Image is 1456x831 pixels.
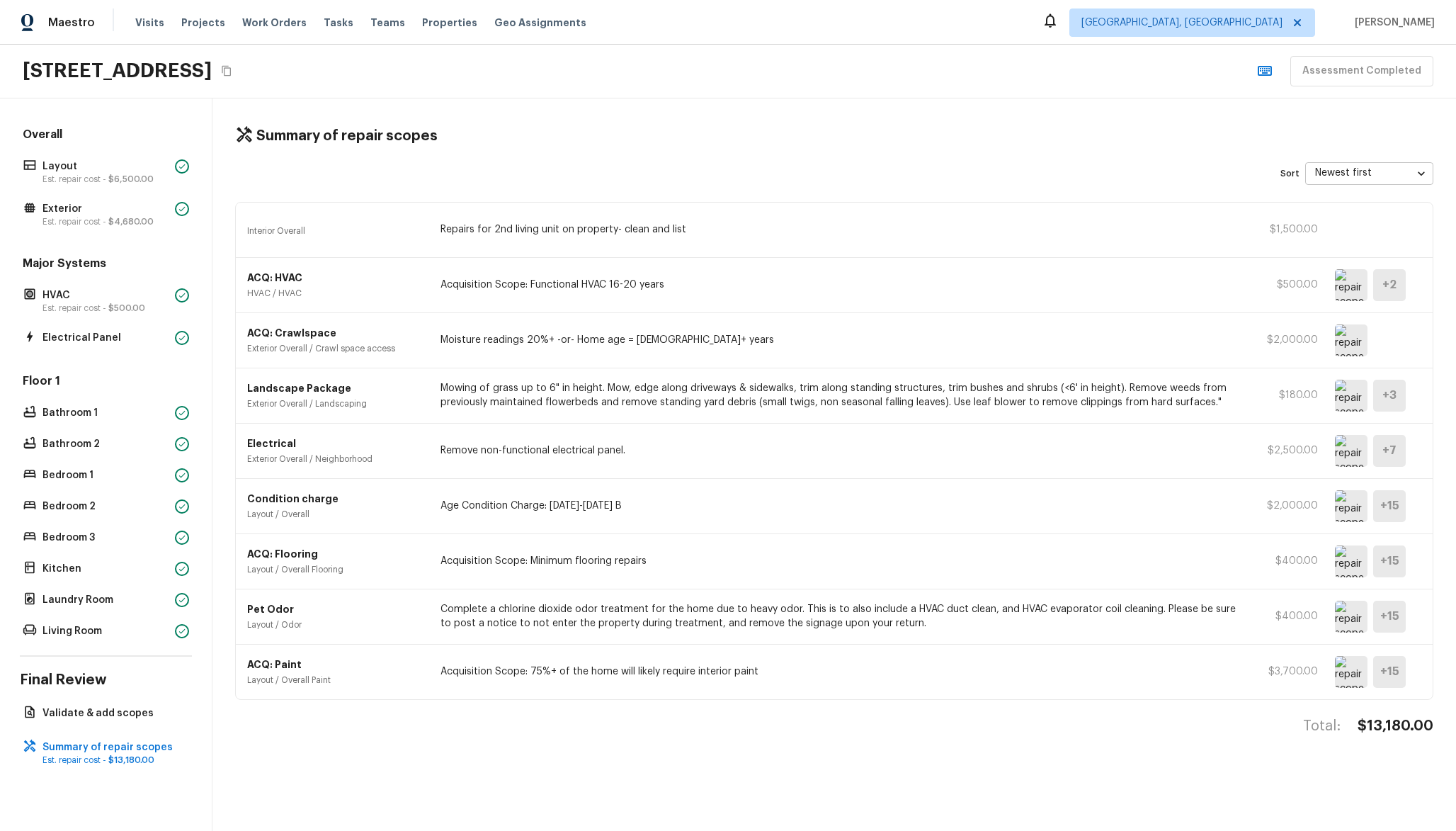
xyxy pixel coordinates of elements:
span: Geo Assignments [494,16,586,30]
p: $3,700.00 [1254,665,1318,679]
p: Pet Odor [247,602,423,616]
span: Tasks [324,18,353,28]
div: Newest first [1305,154,1433,192]
h4: Total: [1303,717,1341,735]
p: ACQ: Flooring [247,547,423,561]
span: Properties [422,16,477,30]
img: repair scope asset [1335,656,1367,688]
p: HVAC [42,288,169,303]
p: Acquisition Scope: Functional HVAC 16-20 years [440,278,1237,292]
h5: + 15 [1380,664,1399,679]
img: repair scope asset [1335,601,1367,633]
h5: Floor 1 [20,373,192,392]
p: ACQ: Crawlspace [247,326,423,340]
p: HVAC / HVAC [247,288,423,299]
p: Exterior Overall / Neighborhood [247,453,423,465]
p: Est. repair cost - [42,303,169,314]
p: Layout / Overall Paint [247,674,423,686]
p: Laundry Room [42,593,169,607]
p: Validate & add scopes [42,706,183,720]
span: [GEOGRAPHIC_DATA], [GEOGRAPHIC_DATA] [1081,16,1282,30]
p: $1,500.00 [1254,222,1318,237]
p: Sort [1280,168,1299,179]
p: Bedroom 3 [42,531,169,545]
p: Exterior Overall / Crawl space access [247,343,423,354]
img: repair scope asset [1335,490,1367,522]
button: Copy Address [217,62,236,80]
p: Layout [42,159,169,174]
h2: [STREET_ADDRESS] [23,58,212,84]
p: Acquisition Scope: Minimum flooring repairs [440,554,1237,568]
h4: Summary of repair scopes [256,127,438,145]
img: repair scope asset [1335,380,1367,412]
p: Est. repair cost - [42,754,183,766]
p: $180.00 [1254,388,1318,402]
h4: $13,180.00 [1358,717,1433,735]
p: $400.00 [1254,554,1318,568]
p: ACQ: HVAC [247,271,423,285]
p: Acquisition Scope: 75%+ of the home will likely require interior paint [440,665,1237,679]
p: Electrical Panel [42,331,169,345]
p: $500.00 [1254,278,1318,292]
p: Electrical [247,436,423,451]
p: Remove non-functional electrical panel. [440,443,1237,458]
p: Moisture readings 20%+ -or- Home age = [DEMOGRAPHIC_DATA]+ years [440,333,1237,347]
h5: + 3 [1382,388,1397,403]
span: $6,500.00 [108,175,154,183]
p: Summary of repair scopes [42,740,183,754]
span: [PERSON_NAME] [1349,16,1435,30]
p: Age Condition Charge: [DATE]-[DATE] B [440,499,1237,513]
span: Teams [370,16,405,30]
p: $2,000.00 [1254,333,1318,347]
p: Exterior [42,202,169,216]
span: Visits [135,16,164,30]
p: Kitchen [42,562,169,576]
p: Landscape Package [247,381,423,395]
p: Bathroom 1 [42,406,169,420]
p: Bedroom 2 [42,499,169,514]
p: Complete a chlorine dioxide odor treatment for the home due to heavy odor. This is to also includ... [440,602,1237,631]
p: Est. repair cost - [42,174,169,185]
img: repair scope asset [1335,269,1367,301]
img: repair scope asset [1335,435,1367,467]
span: Work Orders [242,16,307,30]
h5: + 7 [1382,443,1397,458]
p: Condition charge [247,492,423,506]
img: repair scope asset [1335,324,1367,356]
p: Exterior Overall / Landscaping [247,398,423,409]
p: Layout / Odor [247,619,423,631]
p: Layout / Overall [247,509,423,520]
p: Repairs for 2nd living unit on property- clean and list [440,222,1237,237]
h5: Overall [20,127,192,145]
h5: + 15 [1380,553,1399,569]
h5: + 2 [1382,277,1397,293]
p: Interior Overall [247,225,423,237]
span: Maestro [48,16,95,30]
h4: Final Review [20,671,192,689]
p: Bathroom 2 [42,437,169,451]
p: Bedroom 1 [42,468,169,482]
h5: + 15 [1380,609,1399,624]
p: Est. repair cost - [42,216,169,227]
span: Projects [181,16,225,30]
h5: + 15 [1380,498,1399,514]
p: ACQ: Paint [247,657,423,672]
img: repair scope asset [1335,545,1367,577]
p: $2,500.00 [1254,443,1318,458]
p: Living Room [42,624,169,638]
span: $4,680.00 [108,217,154,226]
p: Mowing of grass up to 6" in height. Mow, edge along driveways & sidewalks, trim along standing st... [440,381,1237,409]
p: Layout / Overall Flooring [247,564,423,575]
h5: Major Systems [20,256,192,274]
p: $2,000.00 [1254,499,1318,513]
span: $500.00 [108,304,145,312]
span: $13,180.00 [108,756,154,764]
p: $400.00 [1254,609,1318,623]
